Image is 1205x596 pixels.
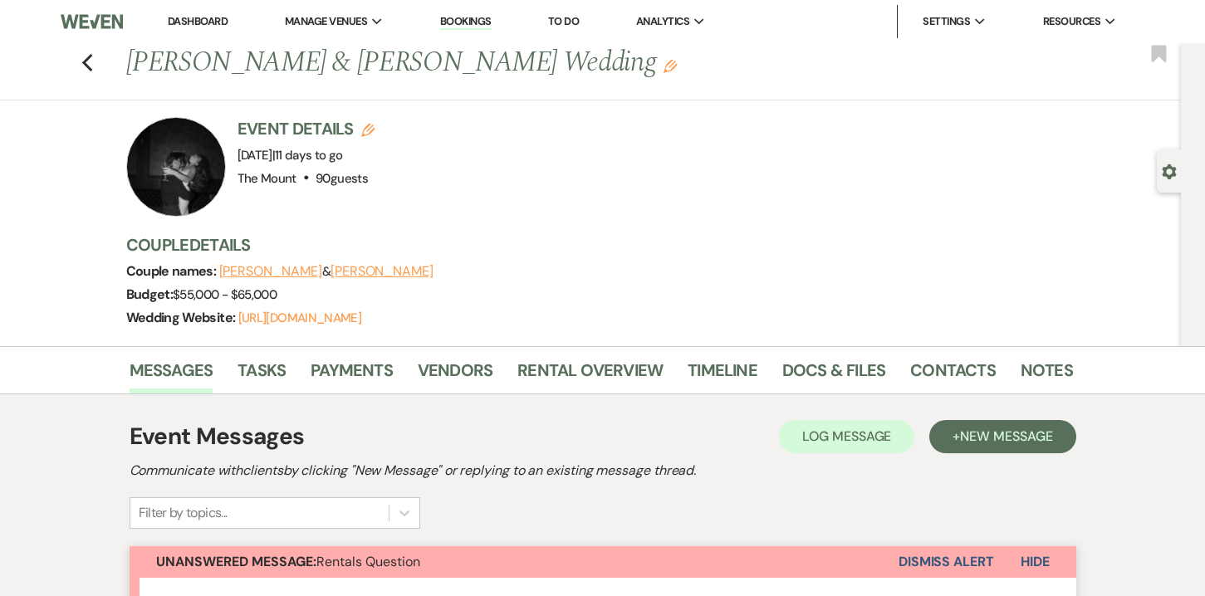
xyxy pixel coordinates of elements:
[130,419,305,454] h1: Event Messages
[130,357,213,393] a: Messages
[156,553,420,570] span: Rentals Question
[126,262,219,280] span: Couple names:
[219,265,322,278] button: [PERSON_NAME]
[126,286,174,303] span: Budget:
[923,13,970,30] span: Settings
[316,170,368,187] span: 90 guests
[168,14,228,28] a: Dashboard
[238,357,286,393] a: Tasks
[960,427,1052,445] span: New Message
[664,58,677,73] button: Edit
[156,553,316,570] strong: Unanswered Message:
[782,357,885,393] a: Docs & Files
[238,170,296,187] span: The Mount
[929,420,1075,453] button: +New Message
[219,263,434,280] span: &
[418,357,492,393] a: Vendors
[238,117,375,140] h3: Event Details
[238,147,343,164] span: [DATE]
[802,427,891,445] span: Log Message
[126,233,1056,256] h3: Couple Details
[331,265,434,278] button: [PERSON_NAME]
[636,13,689,30] span: Analytics
[130,546,899,578] button: Unanswered Message:Rentals Question
[130,461,1076,481] h2: Communicate with clients by clicking "New Message" or replying to an existing message thread.
[688,357,757,393] a: Timeline
[285,13,367,30] span: Manage Venues
[910,357,996,393] a: Contacts
[1021,553,1050,570] span: Hide
[899,546,994,578] button: Dismiss Alert
[275,147,343,164] span: 11 days to go
[126,309,238,326] span: Wedding Website:
[139,503,228,523] div: Filter by topics...
[1043,13,1100,30] span: Resources
[61,4,123,39] img: Weven Logo
[779,420,914,453] button: Log Message
[126,43,870,83] h1: [PERSON_NAME] & [PERSON_NAME] Wedding
[994,546,1076,578] button: Hide
[440,14,492,30] a: Bookings
[1021,357,1073,393] a: Notes
[1162,163,1177,178] button: Open lead details
[517,357,663,393] a: Rental Overview
[173,286,277,303] span: $55,000 - $65,000
[548,14,579,28] a: To Do
[272,147,343,164] span: |
[238,310,361,326] a: [URL][DOMAIN_NAME]
[311,357,393,393] a: Payments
